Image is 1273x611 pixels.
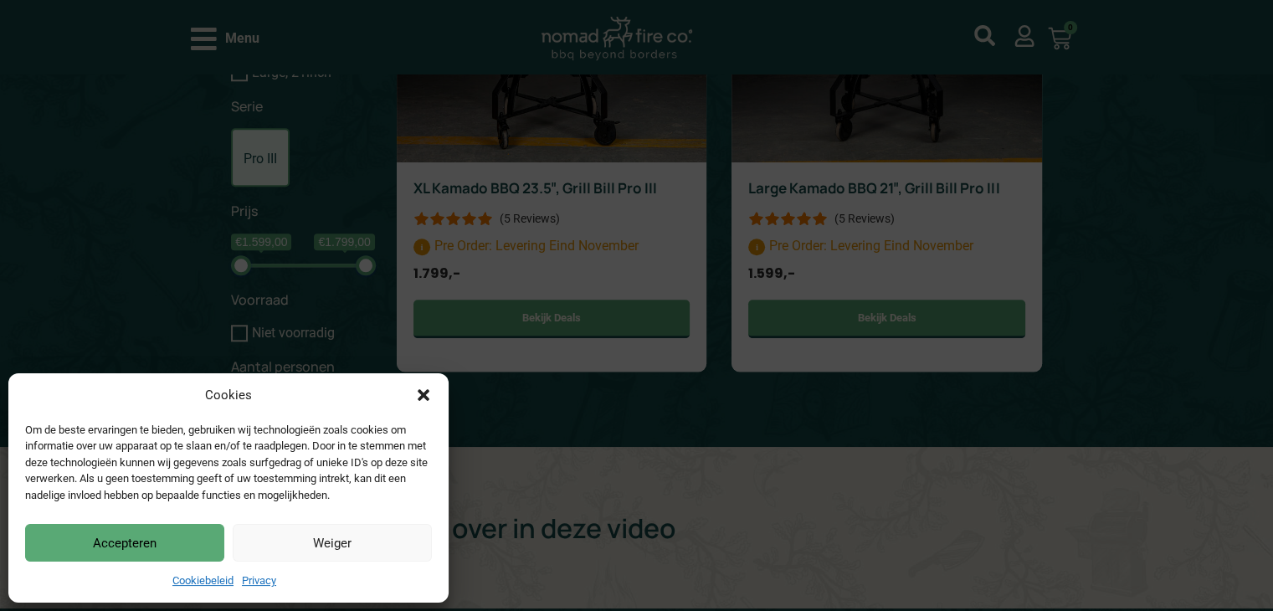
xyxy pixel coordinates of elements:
[242,574,276,587] a: Privacy
[233,524,432,562] button: Weiger
[25,524,224,562] button: Accepteren
[172,574,234,587] a: Cookiebeleid
[415,387,432,403] div: Dialog sluiten
[25,422,430,504] div: Om de beste ervaringen te bieden, gebruiken wij technologieën zoals cookies om informatie over uw...
[205,386,252,405] div: Cookies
